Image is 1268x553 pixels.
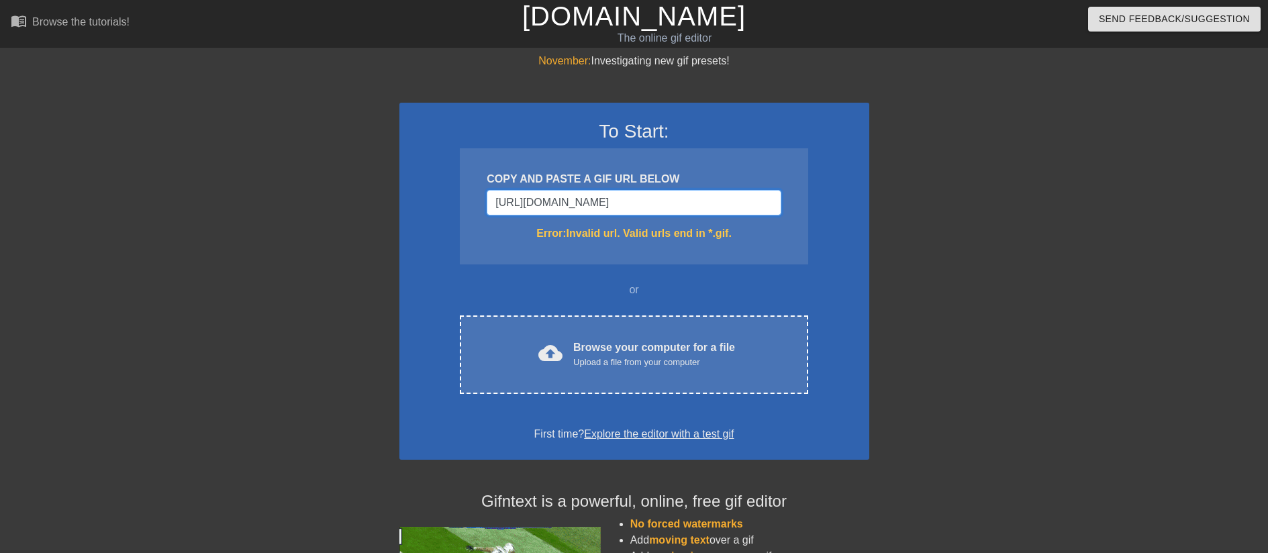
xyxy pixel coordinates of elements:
[11,13,27,29] span: menu_book
[630,518,743,530] span: No forced watermarks
[417,426,852,442] div: First time?
[538,55,591,66] span: November:
[487,190,781,215] input: Username
[1088,7,1261,32] button: Send Feedback/Suggestion
[522,1,746,31] a: [DOMAIN_NAME]
[584,428,734,440] a: Explore the editor with a test gif
[630,532,869,548] li: Add over a gif
[32,16,130,28] div: Browse the tutorials!
[11,13,130,34] a: Browse the tutorials!
[399,53,869,69] div: Investigating new gif presets!
[434,282,834,298] div: or
[649,534,710,546] span: moving text
[399,492,869,511] h4: Gifntext is a powerful, online, free gif editor
[430,30,900,46] div: The online gif editor
[573,340,735,369] div: Browse your computer for a file
[417,120,852,143] h3: To Start:
[487,225,781,242] div: Error: Invalid url. Valid urls end in *.gif.
[1099,11,1250,28] span: Send Feedback/Suggestion
[573,356,735,369] div: Upload a file from your computer
[538,341,563,365] span: cloud_upload
[487,171,781,187] div: COPY AND PASTE A GIF URL BELOW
